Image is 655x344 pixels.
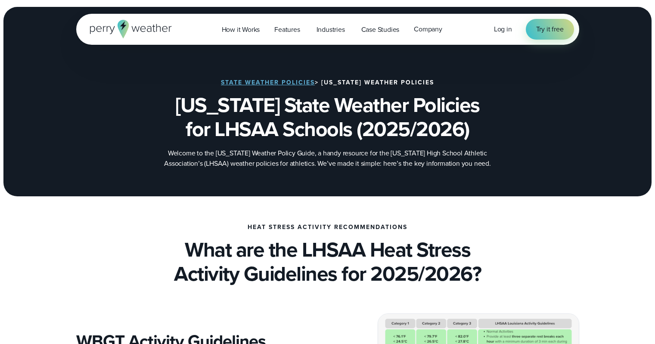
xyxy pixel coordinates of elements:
a: Try it free [526,19,574,40]
a: State Weather Policies [221,78,315,87]
a: Case Studies [354,21,407,38]
span: How it Works [222,25,260,35]
h3: > [US_STATE] Weather Policies [221,79,434,86]
span: Case Studies [361,25,400,35]
span: Features [274,25,300,35]
h2: What are the LHSAA Heat Stress Activity Guidelines for 2025/2026? [76,238,579,286]
span: Company [414,24,442,34]
span: Try it free [536,24,564,34]
p: Welcome to the [US_STATE] Weather Policy Guide, a handy resource for the [US_STATE] High School A... [155,148,500,169]
span: Industries [317,25,345,35]
a: How it Works [214,21,267,38]
h1: [US_STATE] State Weather Policies for LHSAA Schools (2025/2026) [119,93,536,141]
a: Log in [494,24,512,34]
h4: Heat Stress Activity Recommendations [248,224,407,231]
